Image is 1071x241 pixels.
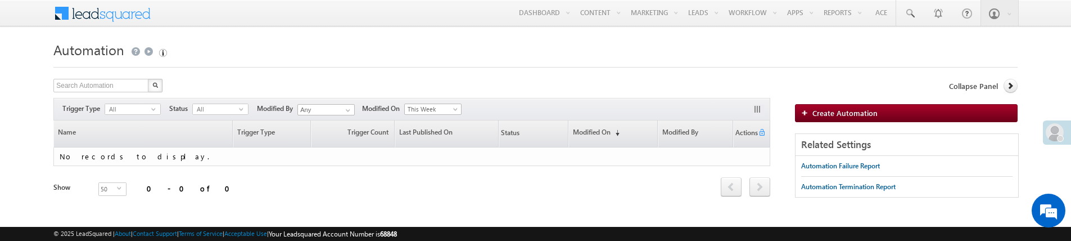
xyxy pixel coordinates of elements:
[949,81,998,91] span: Collapse Panel
[297,104,355,115] input: Type to Search
[362,104,404,114] span: Modified On
[169,104,192,114] span: Status
[796,134,1018,156] div: Related Settings
[311,120,394,147] a: Trigger Count
[54,120,232,147] a: Name
[749,177,770,197] span: next
[734,122,758,146] span: Actions
[99,183,117,195] span: 50
[395,120,498,147] a: Last Published On
[53,229,397,239] span: © 2025 LeadSquared | | | | |
[611,128,620,137] span: (sorted descending)
[53,182,89,193] div: Show
[133,230,177,237] a: Contact Support
[499,122,519,146] span: Status
[812,108,878,118] span: Create Automation
[233,120,310,147] a: Trigger Type
[151,106,160,111] span: select
[801,161,880,171] div: Automation Failure Report
[53,41,124,59] span: Automation
[117,186,126,191] span: select
[53,148,770,166] td: No records to display.
[404,104,462,115] a: This Week
[380,230,397,238] span: 68848
[721,177,742,197] span: prev
[269,230,397,238] span: Your Leadsquared Account Number is
[569,120,657,147] a: Modified On(sorted descending)
[239,106,248,111] span: select
[257,104,297,114] span: Modified By
[658,120,733,147] a: Modified By
[405,104,458,114] span: This Week
[801,109,812,116] img: add_icon.png
[179,230,223,237] a: Terms of Service
[147,182,237,195] div: 0 - 0 of 0
[749,178,770,197] a: next
[193,104,239,114] span: All
[115,230,131,237] a: About
[152,82,158,88] img: Search
[721,178,742,197] a: prev
[224,230,267,237] a: Acceptable Use
[801,182,896,192] div: Automation Termination Report
[105,104,151,114] span: All
[801,177,896,197] a: Automation Termination Report
[62,104,105,114] span: Trigger Type
[340,105,354,116] a: Show All Items
[801,156,880,176] a: Automation Failure Report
